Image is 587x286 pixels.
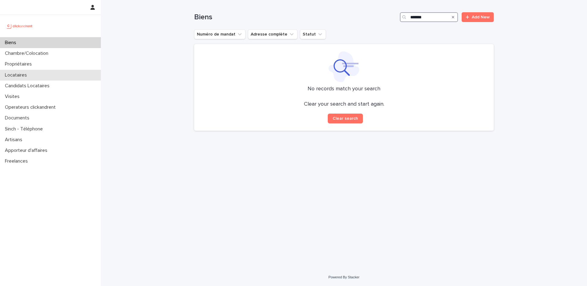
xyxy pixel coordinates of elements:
[2,40,21,46] p: Biens
[194,29,246,39] button: Numéro de mandat
[333,116,358,121] span: Clear search
[2,158,33,164] p: Freelances
[2,148,52,153] p: Apporteur d'affaires
[2,115,34,121] p: Documents
[2,72,32,78] p: Locataires
[5,20,35,32] img: UCB0brd3T0yccxBKYDjQ
[2,94,24,100] p: Visites
[2,83,54,89] p: Candidats Locataires
[248,29,297,39] button: Adresse complète
[462,12,494,22] a: Add New
[300,29,326,39] button: Statut
[304,101,384,108] p: Clear your search and start again.
[400,12,458,22] input: Search
[194,13,397,22] h1: Biens
[2,126,48,132] p: Sinch - Téléphone
[2,104,61,110] p: Operateurs clickandrent
[472,15,490,19] span: Add New
[328,114,363,123] button: Clear search
[2,51,53,56] p: Chambre/Colocation
[2,61,37,67] p: Propriétaires
[2,137,27,143] p: Artisans
[328,275,359,279] a: Powered By Stacker
[201,86,486,92] p: No records match your search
